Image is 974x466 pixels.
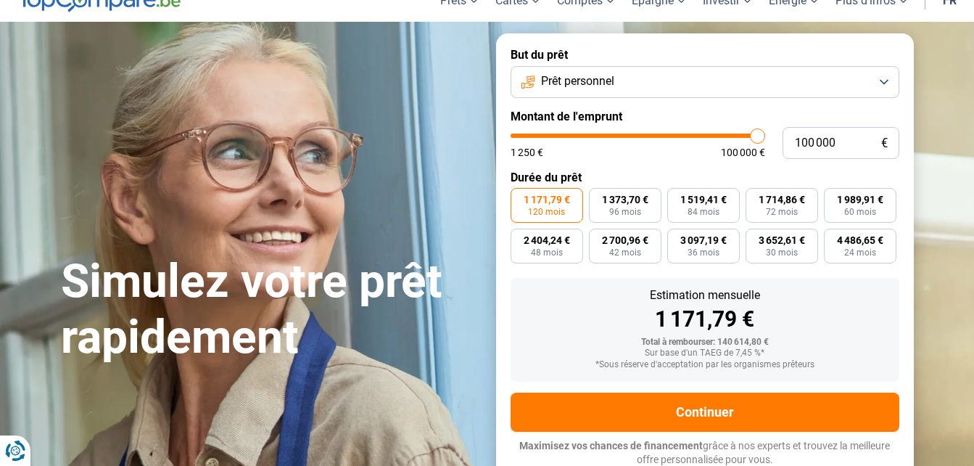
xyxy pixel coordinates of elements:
[602,235,648,245] span: 2 700,96 €
[837,195,883,205] span: 1 989,91 €
[511,171,899,184] label: Durée du prêt
[837,235,883,245] span: 4 486,65 €
[844,248,876,257] span: 24 mois
[602,195,648,205] span: 1 373,70 €
[759,195,805,205] span: 1 714,86 €
[524,195,570,205] span: 1 171,79 €
[511,393,899,432] button: Continuer
[680,235,727,245] span: 3 097,19 €
[524,235,570,245] span: 2 404,24 €
[721,147,765,158] span: 100 000 €
[541,73,614,89] span: Prêt personnel
[766,248,798,257] span: 30 mois
[511,110,899,123] label: Montant de l'emprunt
[609,208,641,216] span: 96 mois
[519,440,703,451] span: Maximisez vos chances de financement
[688,248,719,257] span: 36 mois
[688,208,719,216] span: 84 mois
[511,48,899,62] label: But du prêt
[528,208,565,216] span: 120 mois
[61,254,479,366] h1: Simulez votre prêt rapidement
[759,235,805,245] span: 3 652,61 €
[844,208,876,216] span: 60 mois
[531,248,563,257] span: 48 mois
[522,308,888,330] div: 1 171,79 €
[511,147,543,158] span: 1 250 €
[680,195,727,205] span: 1 519,41 €
[522,360,888,370] div: *Sous réserve d'acceptation par les organismes prêteurs
[766,208,798,216] span: 72 mois
[609,248,641,257] span: 42 mois
[881,137,888,150] span: €
[511,66,899,98] button: Prêt personnel
[522,338,888,348] div: Total à rembourser: 140 614,80 €
[522,290,888,301] div: Estimation mensuelle
[522,348,888,359] div: Sur base d'un TAEG de 7,45 %*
